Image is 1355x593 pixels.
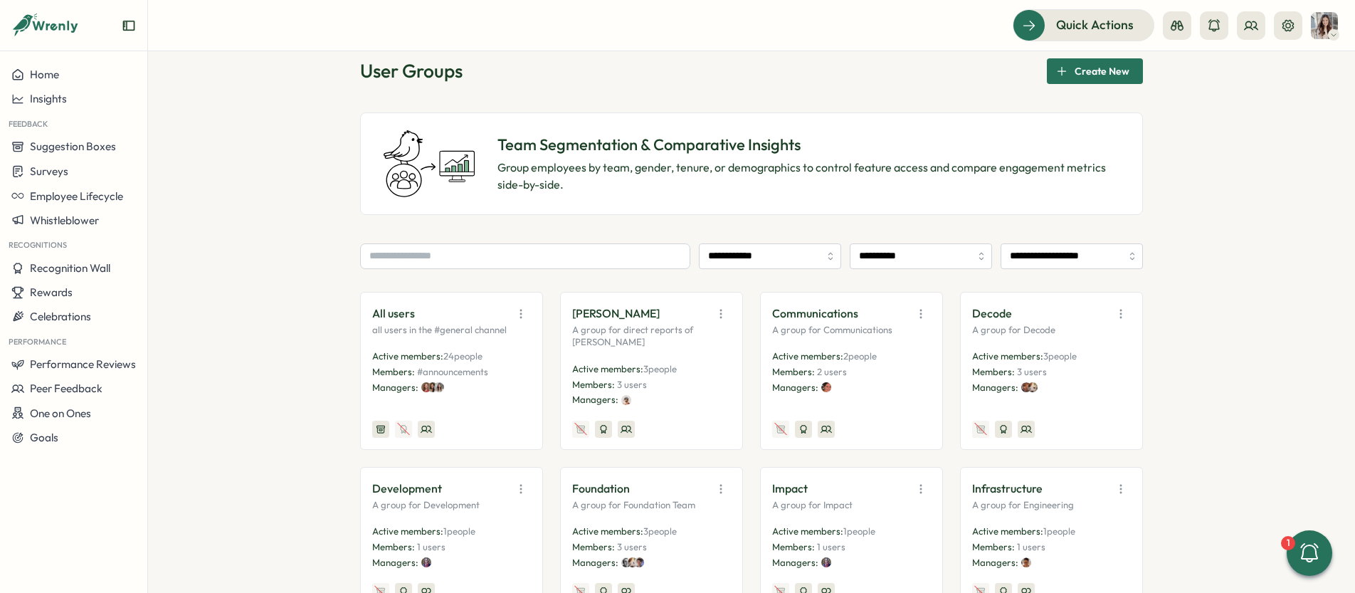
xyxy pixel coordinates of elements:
span: 1 people [1043,525,1075,537]
span: Members: [972,366,1015,377]
img: Emmanuel Chemla [1021,382,1031,392]
span: 1 people [843,525,875,537]
span: 3 users [1017,366,1047,377]
button: Expand sidebar [122,19,136,33]
button: Create New [1047,58,1143,84]
p: Impact [772,480,808,498]
img: Masato Hagiwara [634,557,644,567]
span: 2 people [843,350,877,362]
p: [PERSON_NAME] [572,305,660,322]
p: Communications [772,305,858,322]
p: A group for Foundation Team [572,499,731,512]
p: Foundation [572,480,630,498]
span: Goals [30,431,58,444]
span: Insights [30,92,67,105]
p: Managers: [372,557,418,570]
img: Aza [621,395,631,405]
span: Members: [372,366,415,377]
p: All users [372,305,415,322]
span: Suggestion Boxes [30,140,116,153]
span: 1 users [1017,541,1045,552]
span: 24 people [443,350,483,362]
span: 3 people [643,363,677,374]
p: Managers: [772,382,818,394]
span: Active members: [772,525,843,537]
p: Development [372,480,442,498]
span: #announcements [417,366,488,377]
p: Managers: [372,382,418,394]
p: A group for Development [372,499,531,512]
img: Kari [421,382,431,392]
img: Jalen Wilcox [434,382,444,392]
span: Members: [772,366,815,377]
img: Matthieu Geist [621,557,631,567]
span: Surveys [30,164,68,178]
span: 3 people [643,525,677,537]
span: 1 users [817,541,845,552]
span: Members: [572,379,615,390]
p: Managers: [972,382,1018,394]
p: Managers: [972,557,1018,570]
span: Employee Lifecycle [30,189,123,203]
span: Rewards [30,285,73,299]
span: Peer Feedback [30,382,102,395]
p: all users in the #general channel [372,324,531,337]
img: Olivier Pietquin [1028,382,1038,392]
span: 3 users [617,541,647,552]
span: 3 people [1043,350,1077,362]
p: A group for Decode [972,324,1131,337]
img: Andrea Austin [428,382,438,392]
span: Quick Actions [1056,16,1134,34]
span: Active members: [372,350,443,362]
span: Members: [372,541,415,552]
img: Jane Lawton [421,557,431,567]
span: Members: [772,541,815,552]
p: Managers: [572,394,618,406]
span: Members: [972,541,1015,552]
span: Create New [1075,59,1129,83]
p: Managers: [772,557,818,570]
span: Active members: [572,525,643,537]
span: Recognition Wall [30,261,110,275]
div: 1 [1281,536,1295,550]
span: Performance Reviews [30,357,136,371]
span: Active members: [572,363,643,374]
span: Whistleblower [30,214,99,227]
img: Brittany [821,382,831,392]
span: 1 users [417,541,445,552]
span: Members: [572,541,615,552]
span: Active members: [972,350,1043,362]
span: Celebrations [30,310,91,323]
p: A group for Engineering [972,499,1131,512]
p: Infrastructure [972,480,1043,498]
span: 1 people [443,525,475,537]
img: Jalen Wilcox [1311,12,1338,39]
p: Decode [972,305,1012,322]
span: Active members: [372,525,443,537]
img: Jane Lawton [821,557,831,567]
span: One on Ones [30,406,91,420]
button: 1 [1287,530,1332,576]
span: Home [30,68,59,81]
p: A group for direct reports of [PERSON_NAME] [572,324,731,349]
span: 2 users [817,366,847,377]
p: A group for Impact [772,499,931,512]
span: Active members: [772,350,843,362]
h1: User Groups [360,58,463,83]
p: Group employees by team, gender, tenure, or demographics to control feature access and compare en... [497,159,1119,194]
span: 3 users [617,379,647,390]
img: Milad Alizadeh [1021,557,1031,567]
button: Quick Actions [1013,9,1154,41]
p: A group for Communications [772,324,931,337]
p: Team Segmentation & Comparative Insights [497,134,1119,156]
img: Olivier Pietquin [628,557,638,567]
span: Active members: [972,525,1043,537]
p: Managers: [572,557,618,570]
